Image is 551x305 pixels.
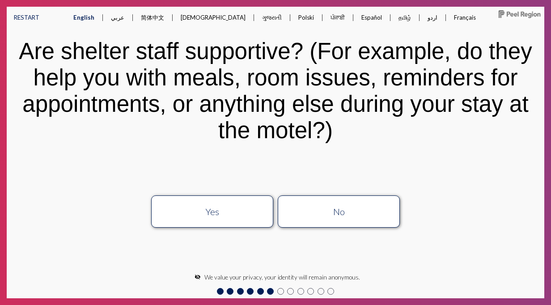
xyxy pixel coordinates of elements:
button: Polski [291,7,321,28]
button: English [66,7,102,28]
button: Yes [151,195,273,228]
img: Peel-Region-horiz-notag-K.jpg [497,9,542,19]
button: 简体中文 [134,7,171,29]
button: ਪੰਜਾਬੀ [323,7,352,29]
button: اردو [420,7,445,28]
button: Français [447,7,483,28]
button: தமிழ் [391,7,418,29]
mat-icon: visibility_off [195,274,201,280]
button: No [278,195,400,228]
span: We value your privacy, your identity will remain anonymous. [204,274,360,281]
button: RESTART [7,7,47,28]
div: Yes [158,206,267,217]
div: Are shelter staff supportive? (For example, do they help you with meals, room issues, reminders f... [16,38,535,144]
div: No [284,206,394,217]
button: ગુજરાતી [255,7,289,29]
button: [DEMOGRAPHIC_DATA] [174,7,253,28]
button: Español [354,7,389,28]
button: عربي [104,7,131,28]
